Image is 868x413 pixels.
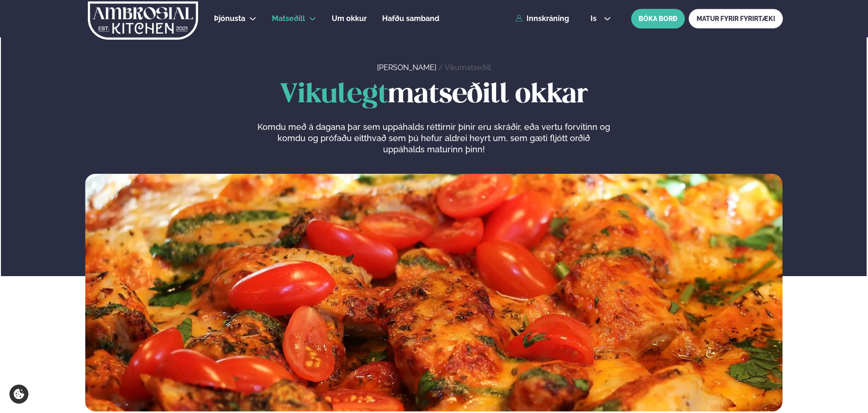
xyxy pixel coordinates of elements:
span: Um okkur [332,14,367,23]
span: Matseðill [272,14,305,23]
a: Um okkur [332,13,367,24]
p: Komdu með á dagana þar sem uppáhalds réttirnir þínir eru skráðir, eða vertu forvitinn og komdu og... [257,121,611,155]
button: BÓKA BORÐ [631,9,685,28]
img: logo [87,1,199,40]
span: / [438,63,445,72]
a: MATUR FYRIR FYRIRTÆKI [689,9,783,28]
h1: matseðill okkar [85,80,783,110]
a: Matseðill [272,13,305,24]
span: is [591,15,599,22]
span: Þjónusta [214,14,245,23]
a: [PERSON_NAME] [377,63,436,72]
img: image alt [85,174,783,412]
a: Vikumatseðill [445,63,491,72]
a: Hafðu samband [382,13,439,24]
a: Innskráning [515,14,569,23]
span: Hafðu samband [382,14,439,23]
button: is [583,15,618,22]
span: Vikulegt [280,82,388,108]
a: Cookie settings [9,385,28,404]
a: Þjónusta [214,13,245,24]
